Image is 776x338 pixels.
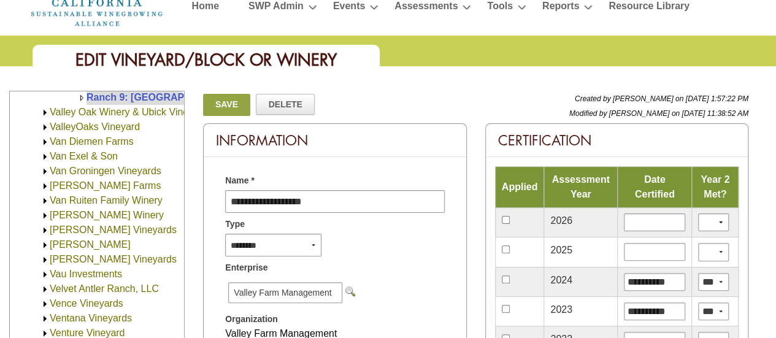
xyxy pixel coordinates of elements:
img: Expand Van Klaveren Farms [40,182,50,191]
img: Expand Van Exel & Son [40,152,50,161]
a: [PERSON_NAME] [50,239,131,250]
img: Expand Valley Oak Winery & Ubick Vineyards [40,108,50,117]
span: 2023 [550,304,572,315]
a: [PERSON_NAME] Farms [50,180,161,191]
a: Save [203,94,250,116]
a: Delete [256,94,315,115]
a: [PERSON_NAME] Vineyards [50,225,177,235]
a: ValleyOaks Vineyard [50,121,140,132]
span: Created by [PERSON_NAME] on [DATE] 1:57:22 PM Modified by [PERSON_NAME] on [DATE] 11:38:52 AM [569,94,748,118]
a: Van Exel & Son [50,151,118,161]
img: Expand Van Ruiten-Taylor Winery [40,211,50,220]
span: Enterprise [225,261,267,274]
span: Type [225,218,245,231]
a: Valley Oak Winery & Ubick Vineyards [50,107,212,117]
a: [PERSON_NAME] Vineyards [50,254,177,264]
img: Expand Vence Vineyards [40,299,50,309]
img: Expand VanDuyn Vineyards [40,255,50,264]
img: Expand Van Ruiten Family Winery [40,196,50,205]
a: Ventana Vineyards [50,313,132,323]
div: Information [204,124,466,157]
td: Assessment Year [544,167,618,208]
span: Edit Vineyard/Block or Winery [75,49,337,71]
a: Ranch 9: [GEOGRAPHIC_DATA] (166.00) [86,92,275,102]
span: 2024 [550,275,572,285]
img: Expand Velvet Antler Ranch, LLC [40,285,50,294]
img: Expand Vau Investments [40,270,50,279]
a: Venture Vineyard [50,328,125,338]
div: Certification [486,124,748,157]
span: 2025 [550,245,572,255]
a: Van Groningen Vineyards [50,166,161,176]
a: Vence Vineyards [50,298,123,309]
span: 2026 [550,215,572,226]
a: Van Diemen Farms [50,136,134,147]
a: Velvet Antler Ranch, LLC [50,283,159,294]
span: Organization [225,313,278,326]
img: Expand Van Diemen Farms [40,137,50,147]
img: Expand Ventana Vineyards [40,314,50,323]
a: Vau Investments [50,269,122,279]
td: Year 2 Met? [692,167,739,208]
span: Name * [225,174,254,187]
td: Date Certified [617,167,691,208]
img: Expand Van Vooren Vineyards [40,226,50,235]
img: Expand ValleyOaks Vineyard [40,123,50,132]
a: [PERSON_NAME] Winery [50,210,164,220]
img: Expand VanderBerry [40,240,50,250]
img: Expand Venture Vineyard [40,329,50,338]
span: Valley Farm Management [228,282,342,303]
a: Van Ruiten Family Winery [50,195,163,205]
td: Applied [495,167,544,208]
img: Expand Van Groningen Vineyards [40,167,50,176]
